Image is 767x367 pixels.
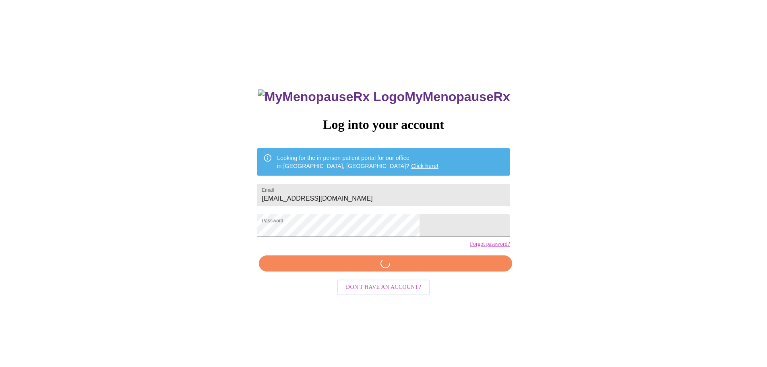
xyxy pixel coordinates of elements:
[277,151,438,173] div: Looking for the in person patient portal for our office in [GEOGRAPHIC_DATA], [GEOGRAPHIC_DATA]?
[411,163,438,169] a: Click here!
[257,117,510,132] h3: Log into your account
[335,283,432,290] a: Don't have an account?
[470,241,510,247] a: Forgot password?
[337,280,430,295] button: Don't have an account?
[346,282,421,292] span: Don't have an account?
[258,89,405,104] img: MyMenopauseRx Logo
[258,89,510,104] h3: MyMenopauseRx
